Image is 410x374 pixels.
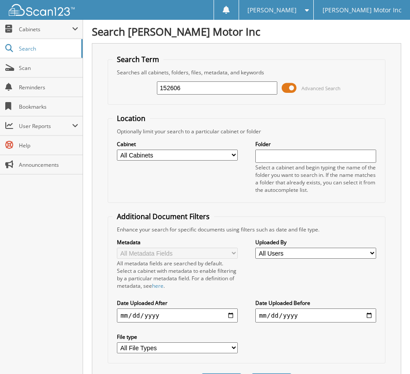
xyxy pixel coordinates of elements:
div: Select a cabinet and begin typing the name of the folder you want to search in. If the name match... [255,164,376,194]
span: User Reports [19,122,72,130]
span: Bookmarks [19,103,78,110]
div: Enhance your search for specific documents using filters such as date and file type. [112,226,381,233]
span: [PERSON_NAME] Motor Inc [323,7,402,13]
legend: Search Term [112,55,163,64]
span: [PERSON_NAME] [247,7,297,13]
label: Metadata [117,238,237,246]
div: All metadata fields are searched by default. Select a cabinet with metadata to enable filtering b... [117,260,237,290]
span: Advanced Search [301,85,341,92]
label: Date Uploaded Before [255,299,376,307]
iframe: Chat Widget [366,332,410,374]
input: start [117,308,237,323]
h1: Search [PERSON_NAME] Motor Inc [92,24,401,39]
div: Searches all cabinets, folders, files, metadata, and keywords [112,69,381,76]
span: Help [19,142,78,149]
legend: Additional Document Filters [112,212,214,221]
label: Cabinet [117,140,237,148]
label: Folder [255,140,376,148]
label: Uploaded By [255,238,376,246]
label: File type [117,333,237,341]
legend: Location [112,114,150,123]
label: Date Uploaded After [117,299,237,307]
span: Cabinets [19,26,72,33]
a: here [152,282,163,290]
input: end [255,308,376,323]
span: Scan [19,64,78,72]
span: Announcements [19,161,78,169]
div: Optionally limit your search to a particular cabinet or folder [112,128,381,135]
img: scan123-logo-white.svg [9,4,75,16]
span: Reminders [19,84,78,91]
span: Search [19,45,77,52]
